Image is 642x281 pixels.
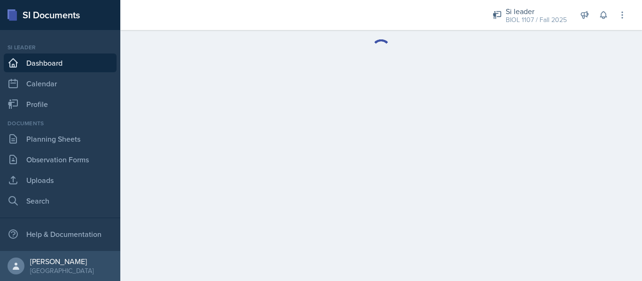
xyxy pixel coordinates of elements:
[4,191,117,210] a: Search
[4,95,117,114] a: Profile
[4,225,117,243] div: Help & Documentation
[4,119,117,128] div: Documents
[4,150,117,169] a: Observation Forms
[4,53,117,72] a: Dashboard
[30,257,94,266] div: [PERSON_NAME]
[4,171,117,190] a: Uploads
[4,129,117,148] a: Planning Sheets
[506,6,567,17] div: Si leader
[4,43,117,52] div: Si leader
[4,74,117,93] a: Calendar
[506,15,567,25] div: BIOL 1107 / Fall 2025
[30,266,94,275] div: [GEOGRAPHIC_DATA]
